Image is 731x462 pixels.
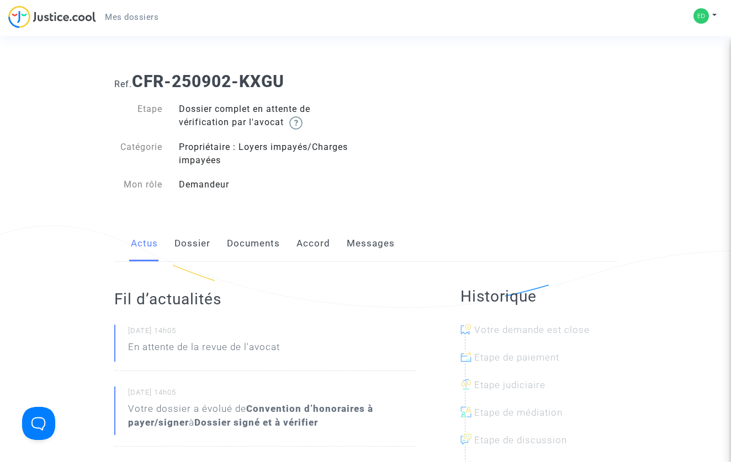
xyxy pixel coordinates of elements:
a: Documents [227,225,280,262]
div: Etape [106,103,171,130]
b: Convention d’honoraires à payer/signer [128,403,373,428]
a: Mes dossiers [96,9,167,25]
div: Catégorie [106,141,171,167]
img: 864747be96bc1036b08db1d8462fa561 [693,8,709,24]
span: Ref. [114,79,132,89]
a: Messages [347,225,395,262]
a: Actus [131,225,158,262]
p: En attente de la revue de l'avocat [128,340,280,359]
div: Mon rôle [106,178,171,191]
span: Votre demande est close [474,324,590,335]
iframe: Help Scout Beacon - Open [22,407,55,440]
small: [DATE] 14h05 [128,388,416,402]
b: Dossier signé et à vérifier [194,417,318,428]
h2: Historique [460,287,617,306]
img: jc-logo.svg [8,6,96,28]
small: [DATE] 14h05 [128,326,416,340]
a: Dossier [174,225,210,262]
div: Dossier complet en attente de vérification par l'avocat [171,103,365,130]
b: CFR-250902-KXGU [132,72,284,91]
span: Mes dossiers [105,12,158,22]
div: Votre dossier a évolué de à [128,402,416,429]
img: help.svg [289,116,303,130]
div: Demandeur [171,178,365,191]
a: Accord [296,225,330,262]
h2: Fil d’actualités [114,289,416,309]
div: Propriétaire : Loyers impayés/Charges impayées [171,141,365,167]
